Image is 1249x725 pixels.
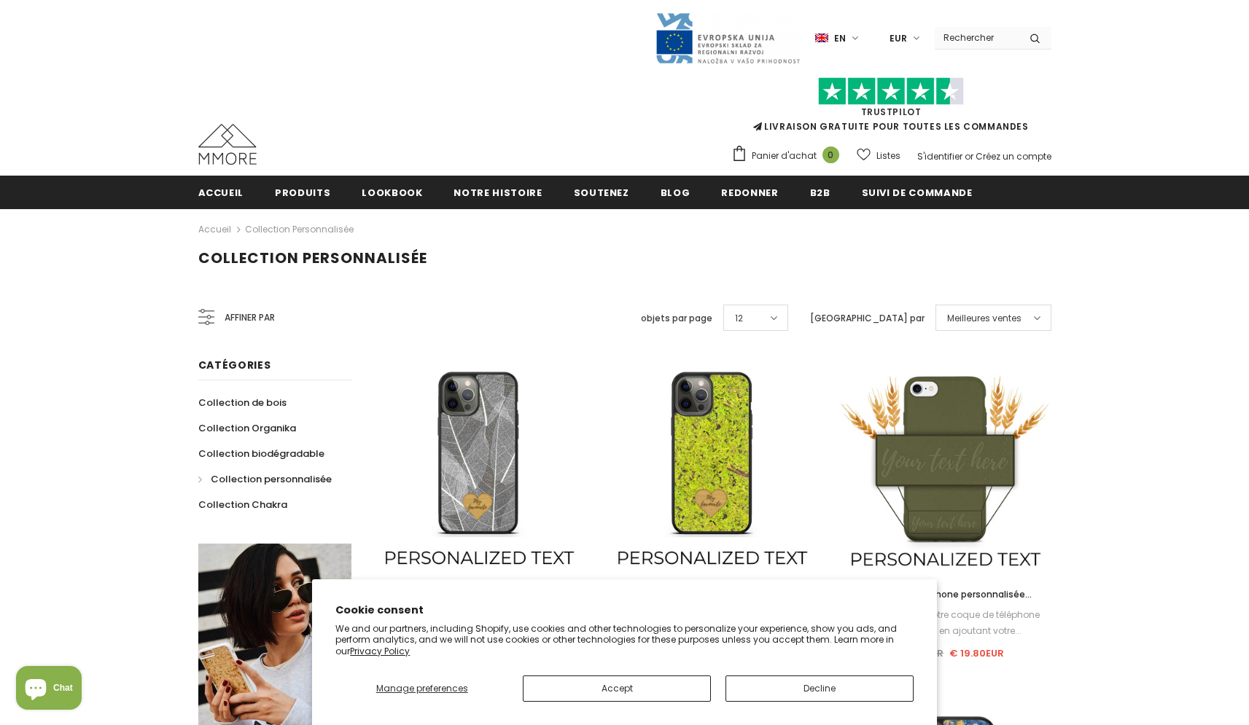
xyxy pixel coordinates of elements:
span: 12 [735,311,743,326]
a: Notre histoire [454,176,542,208]
a: Accueil [198,221,231,238]
span: Blog [661,186,690,200]
span: Coque de téléphone personnalisée biodégradable - Vert olive [865,588,1032,616]
span: Manage preferences [376,682,468,694]
span: LIVRAISON GRATUITE POUR TOUTES LES COMMANDES [731,84,1051,133]
a: S'identifier [917,150,962,162]
span: Accueil [198,186,244,200]
span: soutenez [574,186,629,200]
a: Collection de bois [198,390,287,415]
span: Notre histoire [454,186,542,200]
img: Cas MMORE [198,124,257,165]
a: Lookbook [362,176,422,208]
span: Produits [275,186,330,200]
p: We and our partners, including Shopify, use cookies and other technologies to personalize your ex... [335,623,914,657]
span: Collection personnalisée [211,472,332,486]
label: objets par page [641,311,712,326]
div: ❤️ Personnalisez votre coque de téléphone biodégradable en ajoutant votre... [839,607,1051,639]
a: Collection Chakra [198,492,287,517]
a: Créez un compte [976,150,1051,162]
a: Panier d'achat 0 [731,145,847,167]
a: Collection Organika [198,415,296,441]
span: 0 [822,146,839,163]
button: Decline [725,675,914,702]
span: € 26.90EUR [887,646,943,660]
span: Meilleures ventes [947,311,1022,326]
span: Catégories [198,358,271,372]
span: EUR [890,31,907,46]
a: TrustPilot [861,106,922,118]
span: B2B [810,186,830,200]
span: Listes [876,149,900,163]
a: Accueil [198,176,244,208]
span: Collection Chakra [198,498,287,512]
inbox-online-store-chat: Shopify online store chat [12,666,86,713]
a: Coque de téléphone personnalisée biodégradable - Vert olive [839,587,1051,603]
img: Faites confiance aux étoiles pilotes [818,77,964,106]
a: Collection personnalisée [245,223,354,235]
img: Javni Razpis [655,12,801,65]
label: [GEOGRAPHIC_DATA] par [810,311,925,326]
a: B2B [810,176,830,208]
a: Blog [661,176,690,208]
a: Javni Razpis [655,31,801,44]
span: Collection de bois [198,396,287,409]
span: Lookbook [362,186,422,200]
span: Collection Organika [198,421,296,435]
h2: Cookie consent [335,603,914,618]
span: Redonner [721,186,778,200]
span: Collection personnalisée [198,248,427,268]
span: Collection biodégradable [198,447,324,461]
span: Panier d'achat [752,149,817,163]
a: Produits [275,176,330,208]
button: Manage preferences [335,675,508,702]
span: or [965,150,973,162]
img: i-lang-1.png [815,32,828,44]
a: Listes [857,143,900,168]
a: Collection biodégradable [198,441,324,466]
input: Search Site [935,27,1019,48]
span: en [834,31,846,46]
a: soutenez [574,176,629,208]
span: Affiner par [225,310,275,326]
span: € 19.80EUR [949,646,1004,660]
a: Suivi de commande [862,176,973,208]
a: Redonner [721,176,778,208]
a: Privacy Policy [350,645,410,657]
span: Suivi de commande [862,186,973,200]
button: Accept [523,675,711,702]
a: Collection personnalisée [198,466,332,492]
